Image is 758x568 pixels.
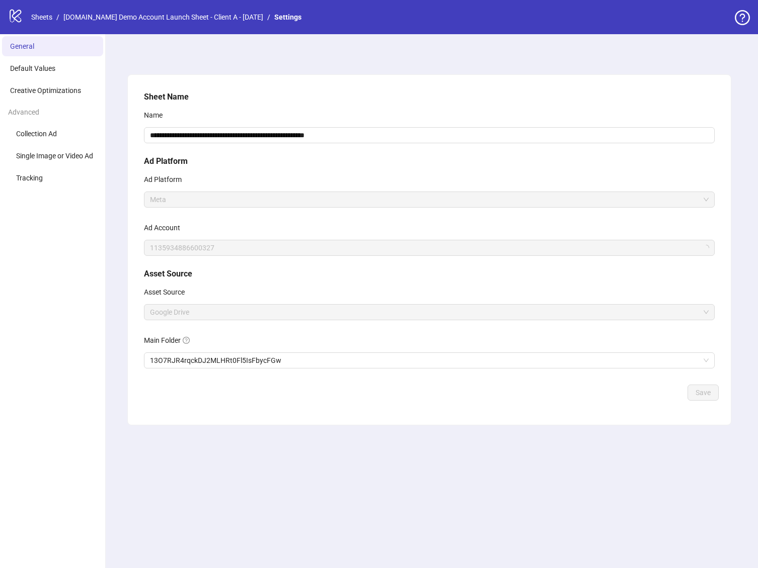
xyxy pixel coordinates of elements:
span: Collection Ad [16,130,57,138]
a: Settings [272,12,304,23]
h5: Asset Source [144,268,715,280]
input: Name [144,127,715,143]
span: Default Values [10,64,55,72]
label: Main Folder [144,332,196,348]
span: Creative Optimizations [10,86,81,94]
span: 13O7RJR4rqckDJ2MLHRt0Fl5IsFbycFGw [150,353,709,368]
label: Asset Source [144,284,191,300]
span: 1135934886600327 [150,240,709,255]
span: question-circle [183,337,190,344]
span: Single Image or Video Ad [16,152,93,160]
span: General [10,42,34,50]
h5: Sheet Name [144,91,715,103]
li: / [267,12,270,23]
span: question-circle [735,10,750,25]
li: / [56,12,59,23]
span: loading [702,244,711,252]
span: Google Drive [150,305,709,320]
label: Name [144,107,169,123]
a: [DOMAIN_NAME] Demo Account Launch Sheet - Client A - [DATE] [61,12,265,23]
span: Tracking [16,174,43,182]
a: Sheets [29,12,54,23]
label: Ad Account [144,220,187,236]
label: Ad Platform [144,171,188,187]
h5: Ad Platform [144,155,715,167]
span: Meta [150,192,709,207]
button: Save [688,385,719,401]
